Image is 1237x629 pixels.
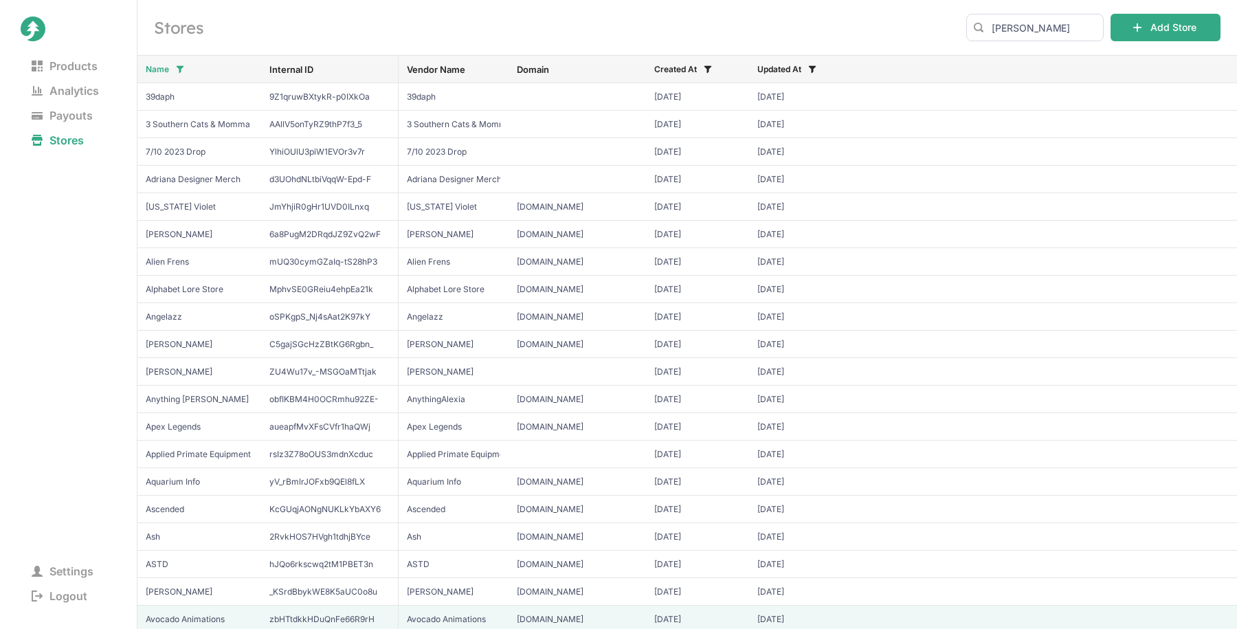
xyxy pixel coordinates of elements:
[269,229,390,240] span: 6a8PugM2DRqdJZ9ZvQ2wF
[654,421,741,432] span: Sep 7, 2022
[154,16,950,38] h2: Stores
[654,229,741,240] span: Apr 22, 2022
[757,91,844,102] span: Apr 22, 2022
[757,586,844,597] span: Feb 1, 2023
[654,311,741,322] span: Mar 10, 2022
[654,256,741,267] span: Jan 17, 2022
[654,366,741,377] span: May 24, 2024
[654,91,741,102] span: Apr 22, 2022
[757,614,844,625] span: May 23, 2022
[269,174,390,185] span: d3UOhdNLtbiVqqW-Epd-F
[757,146,844,157] span: Jun 26, 2023
[269,394,390,405] span: obfIKBM4H0OCRmhu92ZE-
[757,339,844,350] span: Nov 27, 2024
[757,504,844,515] span: Feb 1, 2023
[269,559,390,570] span: hJQo6rkscwq2tM1PBET3n
[757,449,844,460] span: Jul 11, 2023
[269,284,390,295] span: MphvSE0GReiu4ehpEa21k
[269,91,390,102] span: 9Z1qruwBXtykR-p0IXkOa
[654,504,741,515] span: Aug 30, 2022
[1111,14,1221,41] button: Add Store
[757,476,844,487] span: May 30, 2023
[654,339,741,350] span: Nov 26, 2024
[757,284,844,295] span: Nov 24, 2023
[135,58,192,80] button: Name
[654,174,741,185] span: Jun 21, 2023
[757,174,844,185] span: Jun 27, 2023
[269,256,390,267] span: mUQ30cymGZaIq-tS28hP3
[643,58,720,80] button: Created At
[269,146,390,157] span: YlhiOUlU3piW1EVOr3v7r
[269,366,390,377] span: ZU4Wu17v_-MSGOaMTtjak
[757,311,844,322] span: Jun 28, 2023
[21,131,95,150] span: Stores
[757,531,844,542] span: Nov 20, 2023
[654,284,741,295] span: Jan 27, 2023
[654,476,741,487] span: May 30, 2023
[654,614,741,625] span: Apr 29, 2022
[757,201,844,212] span: Aug 1, 2024
[757,119,844,130] span: Nov 24, 2023
[757,229,844,240] span: Apr 22, 2022
[269,614,390,625] span: zbHTtdkkHDuQnFe66R9rH
[654,559,741,570] span: Jun 15, 2022
[517,64,638,75] div: Domain
[269,531,390,542] span: 2RvkHOS7HVgh1tdhjBYce
[269,119,390,130] span: AAllV5onTyRZ9thP7f3_5
[21,562,104,581] span: Settings
[654,531,741,542] span: May 9, 2023
[269,586,390,597] span: _KSrdBbykWE8K5aUC0o8u
[269,311,390,322] span: oSPKgpS_Nj4sAat2K97kY
[269,64,390,75] div: Internal ID
[654,201,741,212] span: Jun 25, 2024
[269,201,390,212] span: JmYhjiR0gHr1UVD0ILnxq
[966,14,1104,41] input: Search for store
[21,81,110,100] span: Analytics
[757,366,844,377] span: May 24, 2024
[21,106,104,125] span: Payouts
[269,504,390,515] span: KcGUqjAONgNUKLkYbAXY6
[757,256,844,267] span: Jan 9, 2025
[269,339,390,350] span: C5gajSGcHzZBtKG6Rgbn_
[757,394,844,405] span: Feb 1, 2023
[746,58,825,80] button: Updated At
[269,476,390,487] span: yV_rBmlrJOFxb9QEl8fLX
[757,559,844,570] span: Feb 1, 2023
[269,449,390,460] span: rsIz3Z78oOUS3mdnXcduc
[654,394,741,405] span: Apr 6, 2022
[654,119,741,130] span: Sep 14, 2023
[654,449,741,460] span: Feb 6, 2023
[21,56,109,76] span: Products
[757,421,844,432] span: Sep 7, 2022
[654,586,741,597] span: Sep 5, 2022
[407,64,500,75] div: Vendor Name
[21,586,98,606] span: Logout
[654,146,741,157] span: Jun 12, 2023
[269,421,390,432] span: aueapfMvXFsCVfr1haQWj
